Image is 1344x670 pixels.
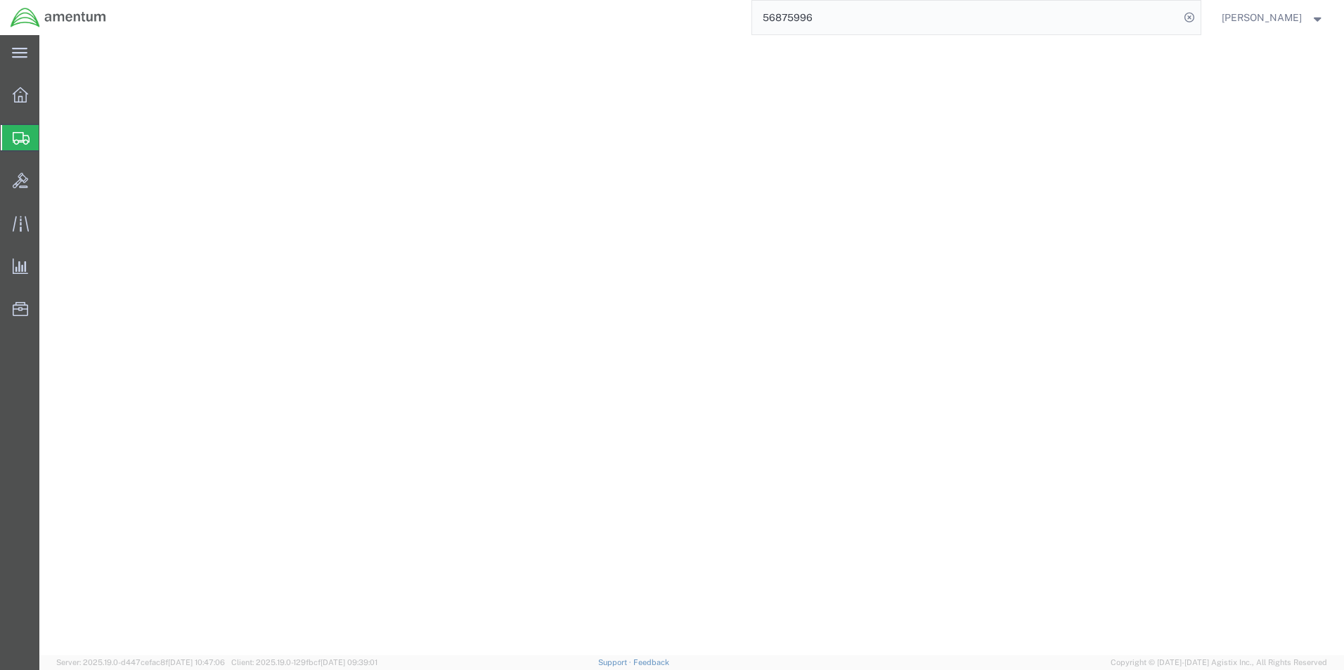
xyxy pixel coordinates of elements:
a: Support [598,658,633,666]
iframe: FS Legacy Container [39,35,1344,655]
span: [DATE] 09:39:01 [321,658,377,666]
img: logo [10,7,107,28]
span: Server: 2025.19.0-d447cefac8f [56,658,225,666]
span: Copyright © [DATE]-[DATE] Agistix Inc., All Rights Reserved [1111,657,1327,669]
input: Search for shipment number, reference number [752,1,1180,34]
a: Feedback [633,658,669,666]
span: Nancy Valdes [1222,10,1302,25]
span: Client: 2025.19.0-129fbcf [231,658,377,666]
button: [PERSON_NAME] [1221,9,1325,26]
span: [DATE] 10:47:06 [168,658,225,666]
